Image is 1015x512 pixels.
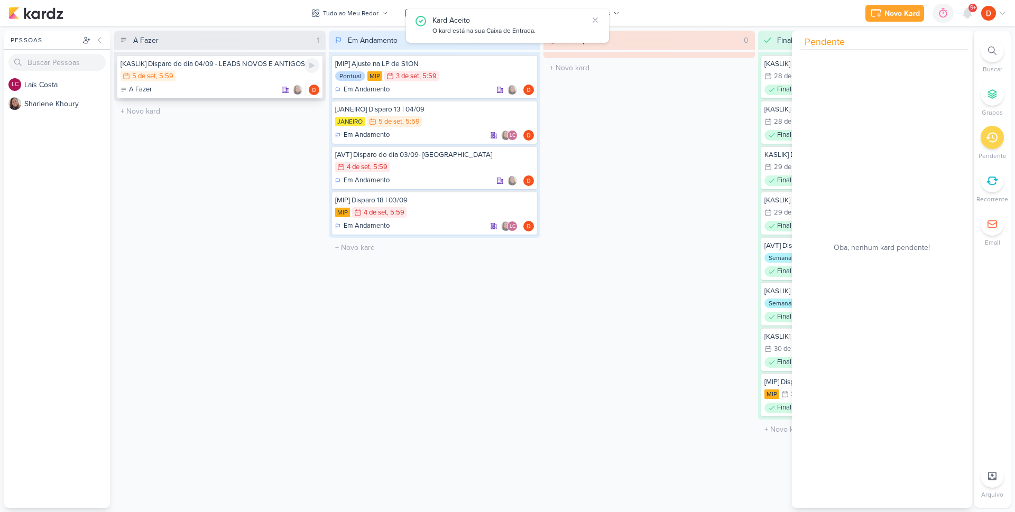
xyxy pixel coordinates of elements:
li: Ctrl + F [974,39,1011,74]
div: KASLIK] Disparo do dia 28/08 - LEADS NOVOS E ANTIGOS [764,150,963,160]
div: Em Andamento [348,35,398,46]
div: Responsável: Diego Lima | TAGAWA [523,175,534,186]
div: Finalizado [764,266,811,277]
div: 4 de set [364,209,387,216]
img: Sharlene Khoury [292,85,303,95]
div: Laís Costa [507,130,518,141]
div: 5 de set [132,73,156,80]
div: O kard está na sua Caixa de Entrada. [432,26,588,36]
p: A Fazer [129,85,152,95]
p: Finalizado [777,85,807,95]
span: Pendente [805,35,845,49]
div: Em Andamento [335,130,390,141]
p: LC [510,224,515,229]
div: Finalizado [777,35,810,46]
p: Finalizado [777,221,807,231]
div: [KASLIK] Disparo do dia 27/08 [764,59,963,69]
div: [KASLIK] Dispro do dia 27/08 - Corretores [764,105,963,114]
p: Grupos [982,108,1003,117]
div: Colaboradores: Sharlene Khoury, Laís Costa [501,130,520,141]
div: [AVT] Disparo do dia 03/09- Jardim do Éden [335,150,534,160]
div: 29 de ago [774,164,804,171]
img: Diego Lima | TAGAWA [523,175,534,186]
p: LC [12,82,19,88]
div: Responsável: Diego Lima | TAGAWA [523,130,534,141]
p: Finalizado [777,403,807,413]
input: + Novo kard [760,422,967,437]
input: + Novo kard [116,104,324,119]
div: MIP [335,208,350,217]
input: + Novo kard [546,60,753,76]
p: Finalizado [777,266,807,277]
span: 9+ [970,4,976,12]
div: [KASLIK] Disparo do dia 28/08 - MÉDICOS [764,196,963,205]
div: S h a r l e n e K h o u r y [24,98,110,109]
p: Arquivo [981,490,1003,499]
div: A Fazer [121,85,152,95]
p: Em Andamento [344,130,390,141]
img: Diego Lima | TAGAWA [523,85,534,95]
div: Semanal [764,253,797,263]
div: Pessoas [8,35,80,45]
div: [AVT] Disparo do dia 29/08 - Éden [764,241,963,250]
div: Finalizado [764,85,811,95]
p: Em Andamento [344,175,390,186]
div: Colaboradores: Sharlene Khoury [507,85,520,95]
div: Responsável: Diego Lima | TAGAWA [523,221,534,231]
div: [MIP] Ajuste na LP de S1ON [335,59,534,69]
div: Finalizado [764,175,811,186]
img: Sharlene Khoury [507,175,518,186]
img: Sharlene Khoury [507,85,518,95]
div: Laís Costa [507,221,518,231]
div: Em Andamento [335,221,390,231]
p: Finalizado [777,130,807,141]
div: Semanal [764,299,797,308]
img: Sharlene Khoury [501,221,511,231]
div: Laís Costa [8,78,21,91]
div: Finalizado [764,130,811,141]
div: 30 de ago [791,391,820,398]
div: , 5:59 [387,209,404,216]
p: Recorrente [976,194,1008,204]
p: LC [510,133,515,138]
div: L a í s C o s t a [24,79,110,90]
p: Buscar [983,64,1002,74]
div: Colaboradores: Sharlene Khoury, Laís Costa [501,221,520,231]
div: Ligar relógio [304,58,319,73]
p: Finalizado [777,312,807,322]
div: Kard Aceito [432,15,588,26]
div: [KASLIK] Disparo do dia 04/09 - LEADS NOVOS E ANTIGOS [121,59,319,69]
div: , 5:59 [419,73,437,80]
div: Em Andamento [335,175,390,186]
div: Finalizado [764,357,811,368]
img: Diego Lima | TAGAWA [523,221,534,231]
div: MIP [764,389,779,399]
div: [KASLIK] Disparo do dia 29/08 - LEADS NOVOS E ANTIGOS [764,332,963,341]
div: 3 de set [396,73,419,80]
div: A Fazer [133,35,159,46]
div: 28 de ago [774,118,804,125]
div: MIP [367,71,382,81]
div: Responsável: Diego Lima | TAGAWA [309,85,319,95]
input: Buscar Pessoas [8,54,106,71]
div: , 5:59 [370,164,387,171]
img: Diego Lima | TAGAWA [309,85,319,95]
p: Pendente [979,151,1007,161]
div: Novo Kard [884,8,920,19]
div: [JANEIRO] Disparo 13 | 04/09 [335,105,534,114]
div: Colaboradores: Sharlene Khoury [507,175,520,186]
div: Finalizado [764,403,811,413]
div: 28 de ago [774,73,804,80]
div: Responsável: Diego Lima | TAGAWA [523,85,534,95]
div: Pontual [335,71,365,81]
span: Oba, nenhum kard pendente! [834,242,930,253]
div: Colaboradores: Sharlene Khoury [292,85,306,95]
div: 29 de ago [774,209,804,216]
div: Finalizado [764,312,811,322]
p: Email [985,238,1000,247]
p: Finalizado [777,175,807,186]
div: [MIP] Disparo 29/08 [764,377,963,387]
div: 4 de set [347,164,370,171]
img: Sharlene Khoury [8,97,21,110]
p: Em Andamento [344,85,390,95]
